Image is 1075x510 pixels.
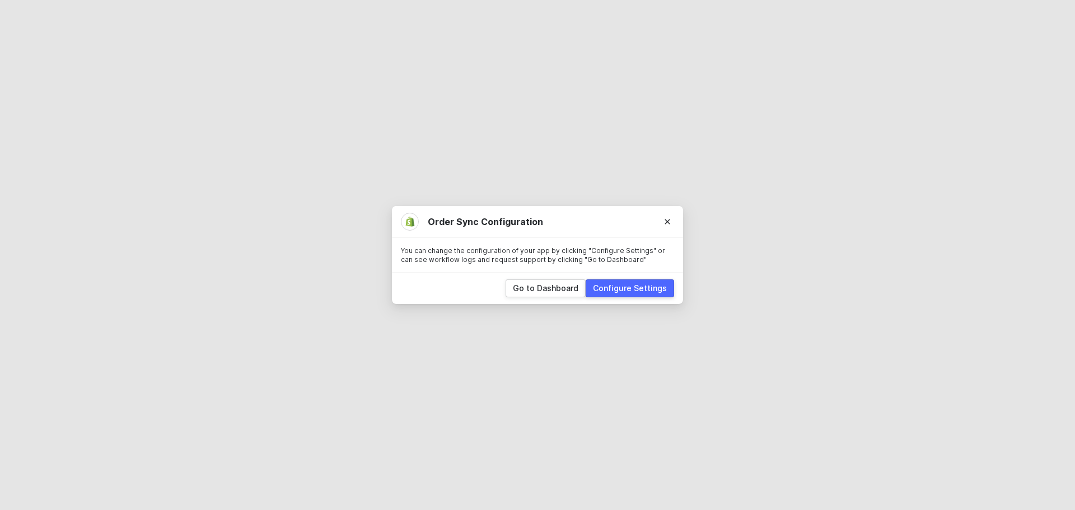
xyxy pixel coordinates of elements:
[586,279,674,297] button: Configure Settings
[506,279,586,297] button: Go to Dashboard
[652,206,683,237] button: Close
[405,217,415,227] img: integration-icon
[593,283,667,294] div: Configure Settings
[513,283,578,294] div: Go to Dashboard
[401,213,674,231] div: Order Sync Configuration
[401,246,674,264] p: You can change the configuration of your app by clicking "Configure Settings" or can see workflow...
